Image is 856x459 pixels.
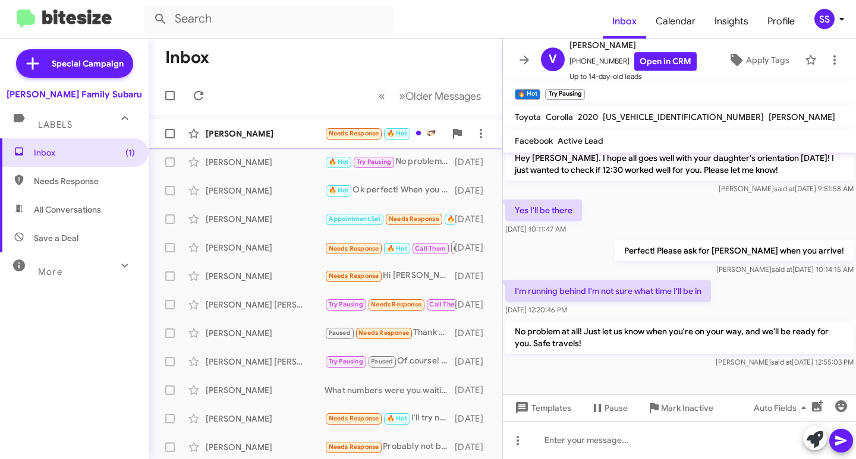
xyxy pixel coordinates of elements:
span: Try Pausing [329,300,363,308]
span: Mark Inactive [661,397,713,419]
div: [DATE] [455,356,493,368]
span: Up to 14-day-old leads [569,71,697,83]
span: Corolla [546,112,573,122]
div: [DATE] [455,270,493,282]
div: [PERSON_NAME] [206,128,325,140]
button: Pause [581,397,637,419]
div: Inbound Call [325,240,455,255]
div: [PERSON_NAME] [206,213,325,225]
span: Toyota [515,112,541,122]
span: Auto Fields [754,397,811,419]
div: [PERSON_NAME] [206,242,325,254]
span: 🔥 Hot [447,215,467,223]
div: 🫱🏻‍🫲🏿 [325,126,445,140]
span: [DATE] 10:11:47 AM [505,224,566,233]
span: Profile [758,4,804,39]
a: Insights [705,4,758,39]
a: Special Campaign [16,49,133,78]
span: Call Them [415,245,446,252]
div: They kept telling me I'll call you back. I'll call you back and then no one ever called me. I've ... [325,297,455,311]
span: 🔥 Hot [329,158,349,166]
button: SS [804,9,843,29]
div: Ok perfect! When you arrive, please ask for [PERSON_NAME] when you arrive! [325,183,455,197]
div: [DATE] [455,327,493,339]
span: Apply Tags [746,49,789,71]
small: 🔥 Hot [515,89,540,100]
div: No problem at all! Just let us know when you're on your way, and we'll be ready for you. Safe tra... [325,155,455,169]
span: Active Lead [558,135,603,146]
span: Needs Response [329,129,379,137]
span: Needs Response [329,443,379,451]
div: [PERSON_NAME] [206,327,325,339]
div: [PERSON_NAME] Family Subaru [7,88,142,100]
small: Try Pausing [545,89,584,100]
span: More [38,267,62,277]
div: [DATE] [455,242,493,254]
button: Next [392,84,488,108]
button: Templates [503,397,581,419]
div: [PERSON_NAME] [206,270,325,282]
div: Of course! Keep us updated, we would love to assist in any way we can. We know that life happens. [325,354,455,368]
div: [DATE] [455,299,493,311]
span: Needs Response [358,329,409,337]
span: Needs Response [389,215,439,223]
span: [US_VEHICLE_IDENTIFICATION_NUMBER] [603,112,764,122]
div: [PERSON_NAME] [206,185,325,197]
span: 🔥 Hot [387,245,407,252]
span: 🔥 Hot [387,129,407,137]
span: 🔥 Hot [387,414,407,422]
a: Calendar [646,4,705,39]
div: [DATE] [455,384,493,396]
a: Inbox [603,4,646,39]
span: Try Pausing [357,158,391,166]
span: Paused [371,357,393,365]
nav: Page navigation example [372,84,488,108]
div: [PERSON_NAME] [PERSON_NAME] [206,356,325,368]
button: Apply Tags [717,49,799,71]
p: Perfect! Please ask for [PERSON_NAME] when you arrive! [615,240,854,261]
p: Yes I'll be there [505,200,582,221]
p: No problem at all! Just let us know when you're on your way, and we'll be ready for you. Safe tra... [505,321,854,354]
span: « [379,88,385,103]
div: [PERSON_NAME] [206,384,325,396]
div: I'll try next time I'm in corpus [325,411,455,425]
div: Thank you sir [325,326,455,340]
div: Hi [PERSON_NAME], I've decided I'm going to keep mine. I'm very happy with it. I live in [GEOGRAP... [325,269,455,283]
span: said at [771,357,792,366]
span: [PERSON_NAME] [569,38,697,52]
button: Previous [372,84,392,108]
span: Older Messages [405,90,481,103]
div: Probably not but I'll ask my husband. [325,440,455,454]
button: Auto Fields [744,397,820,419]
div: [PERSON_NAME] [PERSON_NAME] [206,299,325,311]
span: Needs Response [329,245,379,252]
p: Hey [PERSON_NAME]. I hope all goes well with your daughter's orientation [DATE]! I just wanted to... [505,147,854,181]
div: [PERSON_NAME] [206,156,325,168]
a: Open in CRM [634,52,697,71]
span: 🔥 Hot [329,186,349,194]
span: said at [774,184,795,193]
span: Pause [605,397,628,419]
div: [DATE] [455,213,493,225]
div: [PERSON_NAME] [206,413,325,425]
span: Inbox [34,147,135,159]
span: [PERSON_NAME] [DATE] 9:51:58 AM [719,184,854,193]
h1: Inbox [165,48,209,67]
span: All Conversations [34,204,101,216]
button: Mark Inactive [637,397,723,419]
span: Special Campaign [52,58,124,69]
div: 我10月份要回国一趟！所以车子我要回来以后才有可能买！ [325,212,455,226]
span: Try Pausing [329,357,363,365]
span: Save a Deal [34,232,78,244]
span: [PHONE_NUMBER] [569,52,697,71]
span: V [549,50,557,69]
div: [DATE] [455,441,493,453]
span: [DATE] 12:20:46 PM [505,305,567,314]
input: Search [144,5,394,33]
span: [PERSON_NAME] [769,112,835,122]
span: [PERSON_NAME] [DATE] 10:14:15 AM [716,265,854,274]
span: [PERSON_NAME] [DATE] 12:55:03 PM [716,357,854,366]
div: What numbers were you waiting for? My Counterpart manager [PERSON_NAME] has created numbers for y... [325,384,455,396]
p: I'm running behind I'm not sure what time I'll be in [505,280,711,302]
span: Paused [329,329,351,337]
